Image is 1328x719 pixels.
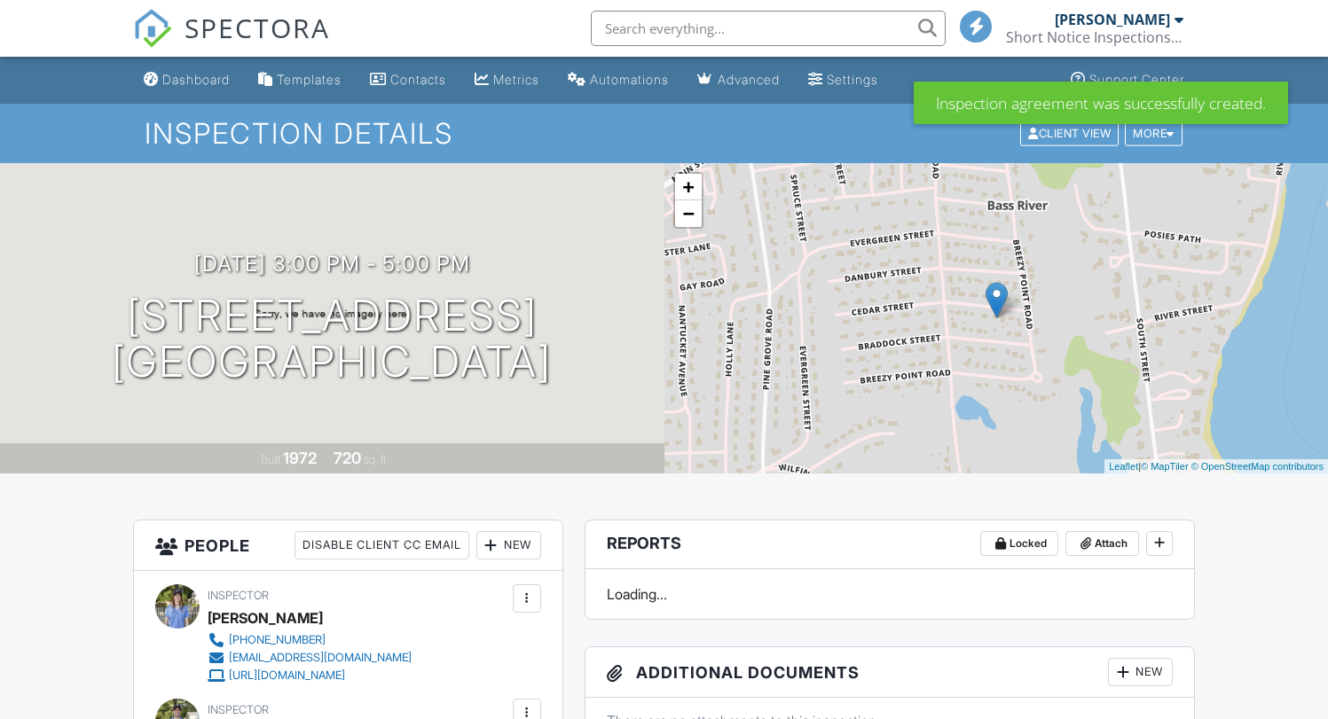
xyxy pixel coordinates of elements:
div: Disable Client CC Email [295,531,469,559]
a: Metrics [468,64,546,97]
div: Short Notice Inspections LLC [1006,28,1183,46]
div: Contacts [390,72,446,87]
h1: [STREET_ADDRESS] [GEOGRAPHIC_DATA] [112,293,552,387]
h3: People [134,520,562,571]
div: More [1125,121,1183,145]
span: Built [261,453,280,466]
input: Search everything... [591,11,946,46]
a: Zoom out [675,200,702,227]
div: Automations [590,72,669,87]
a: [PHONE_NUMBER] [208,631,412,649]
a: Templates [251,64,349,97]
h3: Additional Documents [585,647,1195,698]
div: [PERSON_NAME] [208,605,323,631]
span: SPECTORA [185,9,330,46]
div: | [1104,459,1328,474]
a: SPECTORA [133,24,330,61]
a: Client View [1018,126,1123,139]
div: Settings [827,72,878,87]
h3: [DATE] 3:00 pm - 5:00 pm [194,252,470,276]
a: Settings [801,64,885,97]
div: Inspection agreement was successfully created. [914,82,1288,124]
a: Leaflet [1109,461,1138,472]
a: [EMAIL_ADDRESS][DOMAIN_NAME] [208,649,412,667]
div: New [476,531,541,559]
a: © OpenStreetMap contributors [1191,461,1324,472]
div: [URL][DOMAIN_NAME] [229,668,345,683]
a: Contacts [363,64,453,97]
div: [EMAIL_ADDRESS][DOMAIN_NAME] [229,651,412,665]
a: © MapTiler [1141,461,1189,472]
span: Inspector [208,703,269,716]
span: sq. ft. [364,453,389,466]
div: 1972 [283,449,317,467]
div: 720 [334,449,361,467]
a: Zoom in [675,174,702,200]
span: Inspector [208,589,269,602]
a: Dashboard [137,64,237,97]
div: Metrics [493,72,539,87]
div: [PHONE_NUMBER] [229,633,326,647]
a: [URL][DOMAIN_NAME] [208,667,412,684]
div: Templates [277,72,342,87]
a: Automations (Basic) [561,64,676,97]
div: Client View [1020,121,1119,145]
div: New [1108,658,1173,686]
a: Support Center [1064,64,1191,97]
div: [PERSON_NAME] [1055,11,1170,28]
h1: Inspection Details [145,118,1184,149]
img: The Best Home Inspection Software - Spectora [133,9,172,48]
div: Advanced [718,72,780,87]
a: Advanced [690,64,787,97]
div: Dashboard [162,72,230,87]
